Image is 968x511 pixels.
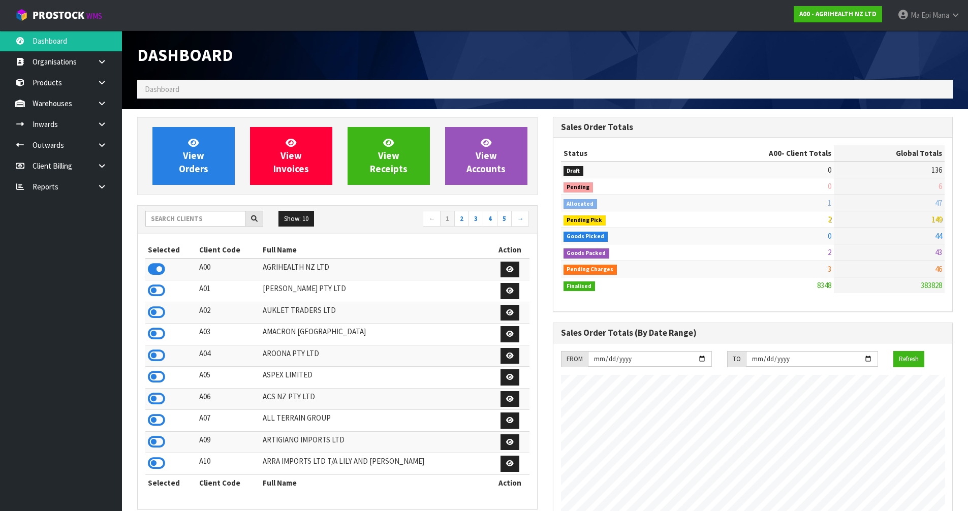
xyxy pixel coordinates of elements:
[197,345,261,367] td: A04
[260,345,490,367] td: AROONA PTY LTD
[561,351,588,367] div: FROM
[250,127,332,185] a: ViewInvoices
[145,211,246,227] input: Search clients
[15,9,28,21] img: cube-alt.png
[828,214,831,224] span: 2
[828,165,831,175] span: 0
[491,242,529,258] th: Action
[561,122,945,132] h3: Sales Order Totals
[727,351,746,367] div: TO
[828,231,831,241] span: 0
[828,181,831,191] span: 0
[561,145,688,162] th: Status
[260,453,490,475] td: ARRA IMPORTS LTD T/A LILY AND [PERSON_NAME]
[939,181,942,191] span: 6
[564,281,596,292] span: Finalised
[564,232,608,242] span: Goods Picked
[491,474,529,491] th: Action
[828,264,831,274] span: 3
[197,453,261,475] td: A10
[197,302,261,324] td: A02
[466,137,506,175] span: View Accounts
[278,211,314,227] button: Show: 10
[834,145,945,162] th: Global Totals
[197,280,261,302] td: A01
[445,127,527,185] a: ViewAccounts
[152,127,235,185] a: ViewOrders
[935,247,942,257] span: 43
[260,410,490,432] td: ALL TERRAIN GROUP
[260,388,490,410] td: ACS NZ PTY LTD
[828,198,831,208] span: 1
[348,127,430,185] a: ViewReceipts
[564,265,617,275] span: Pending Charges
[197,388,261,410] td: A06
[564,248,610,259] span: Goods Packed
[145,242,197,258] th: Selected
[145,474,197,491] th: Selected
[817,280,831,290] span: 8348
[511,211,529,227] a: →
[561,328,945,338] h3: Sales Order Totals (By Date Range)
[469,211,483,227] a: 3
[179,137,208,175] span: View Orders
[260,474,490,491] th: Full Name
[564,166,584,176] span: Draft
[260,259,490,280] td: AGRIHEALTH NZ LTD
[197,410,261,432] td: A07
[260,431,490,453] td: ARTIGIANO IMPORTS LTD
[564,215,606,226] span: Pending Pick
[483,211,497,227] a: 4
[197,242,261,258] th: Client Code
[935,264,942,274] span: 46
[197,324,261,345] td: A03
[935,198,942,208] span: 47
[423,211,441,227] a: ←
[260,367,490,389] td: ASPEX LIMITED
[197,367,261,389] td: A05
[197,431,261,453] td: A09
[799,10,877,18] strong: A00 - AGRIHEALTH NZ LTD
[911,10,931,20] span: Ma Epi
[893,351,924,367] button: Refresh
[260,302,490,324] td: AUKLET TRADERS LTD
[564,199,598,209] span: Allocated
[688,145,834,162] th: - Client Totals
[86,11,102,21] small: WMS
[345,211,529,229] nav: Page navigation
[197,259,261,280] td: A00
[454,211,469,227] a: 2
[931,214,942,224] span: 149
[137,44,233,66] span: Dashboard
[564,182,594,193] span: Pending
[370,137,408,175] span: View Receipts
[497,211,512,227] a: 5
[769,148,782,158] span: A00
[828,247,831,257] span: 2
[931,165,942,175] span: 136
[273,137,309,175] span: View Invoices
[935,231,942,241] span: 44
[440,211,455,227] a: 1
[921,280,942,290] span: 383828
[197,474,261,491] th: Client Code
[260,324,490,345] td: AMACRON [GEOGRAPHIC_DATA]
[260,242,490,258] th: Full Name
[260,280,490,302] td: [PERSON_NAME] PTY LTD
[794,6,882,22] a: A00 - AGRIHEALTH NZ LTD
[33,9,84,22] span: ProStock
[145,84,179,94] span: Dashboard
[932,10,949,20] span: Mana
